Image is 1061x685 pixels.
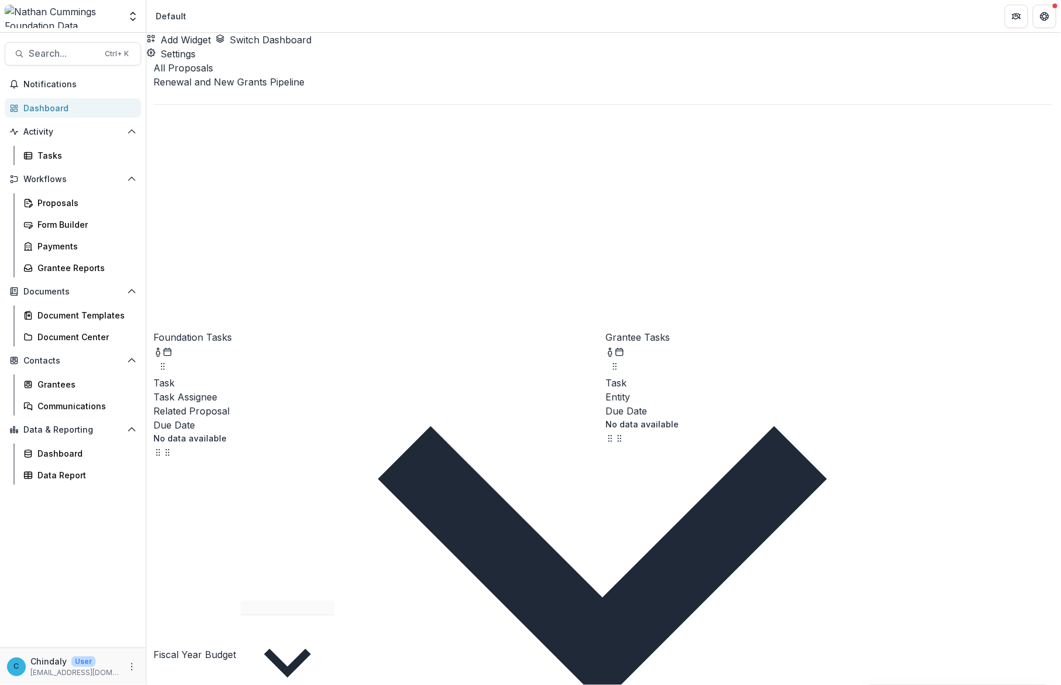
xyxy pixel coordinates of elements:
button: Drag [615,430,624,444]
button: Switch Dashboard [215,33,312,47]
div: Task [605,376,1052,390]
div: Task [153,376,600,390]
div: Due Date [605,404,1052,418]
div: Dashboard [37,447,132,460]
button: Drag [605,430,615,444]
div: Proposals [37,197,132,209]
div: Entity [605,390,1052,404]
button: Open Activity [5,122,141,141]
div: Document Center [37,331,132,343]
div: Grantee Reports [37,262,132,274]
div: Form Builder [37,218,132,231]
a: Dashboard [5,98,141,118]
button: Calendar [615,344,624,358]
span: Notifications [23,80,136,90]
button: Drag [610,358,620,372]
button: toggle-assigned-to-me [153,344,163,358]
span: Search... [29,48,98,59]
button: Drag [153,444,163,458]
a: Grantees [19,375,141,394]
div: Related Proposal [153,404,600,418]
img: Nathan Cummings Foundation Data Sandbox logo [5,5,120,28]
div: Payments [37,240,132,252]
button: Settings [146,47,196,61]
div: Task Assignee [153,390,600,404]
p: Fiscal Year Budget [153,648,236,662]
div: Ctrl + K [102,47,131,60]
a: Tasks [19,146,141,165]
button: Notifications [5,75,141,94]
div: Due Date [153,418,600,432]
div: Dashboard [23,102,132,114]
button: Search... [5,42,141,66]
a: Document Center [19,327,141,347]
div: Tasks [37,149,132,162]
p: Chindaly [30,655,67,667]
button: Get Help [1033,5,1056,28]
a: Communications [19,396,141,416]
a: Payments [19,237,141,256]
button: Open Data & Reporting [5,420,141,439]
button: Open Contacts [5,351,141,370]
div: Default [156,10,186,22]
div: Chindaly [14,663,19,670]
button: Add Widget [146,33,211,47]
button: More [125,660,139,674]
div: Data Report [37,469,132,481]
a: Document Templates [19,306,141,325]
a: Form Builder [19,215,141,234]
button: Calendar [163,344,172,358]
span: Documents [23,287,122,297]
button: Partners [1005,5,1028,28]
span: Contacts [23,356,122,366]
button: Open entity switcher [125,5,141,28]
div: Communications [37,400,132,412]
button: Drag [163,444,172,458]
div: Document Templates [37,309,132,321]
p: No data available [153,432,600,444]
p: Grantee Tasks [605,330,1052,344]
p: Foundation Tasks [153,330,600,344]
p: [EMAIL_ADDRESS][DOMAIN_NAME] [30,667,120,678]
button: Open Documents [5,282,141,301]
a: Data Report [19,465,141,485]
nav: breadcrumb [151,8,191,25]
span: Data & Reporting [23,425,122,435]
button: Open Workflows [5,170,141,189]
span: Workflows [23,174,122,184]
a: Grantee Reports [19,258,141,278]
span: Activity [23,127,122,137]
a: Dashboard [19,444,141,463]
button: Drag [158,358,167,372]
p: No data available [605,418,1052,430]
p: All Proposals [153,61,1052,75]
p: User [71,656,95,667]
a: Proposals [19,193,141,213]
div: Grantees [37,378,132,391]
button: toggle-assigned-to-me [605,344,615,358]
div: Renewal and New Grants Pipeline [153,75,1052,89]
